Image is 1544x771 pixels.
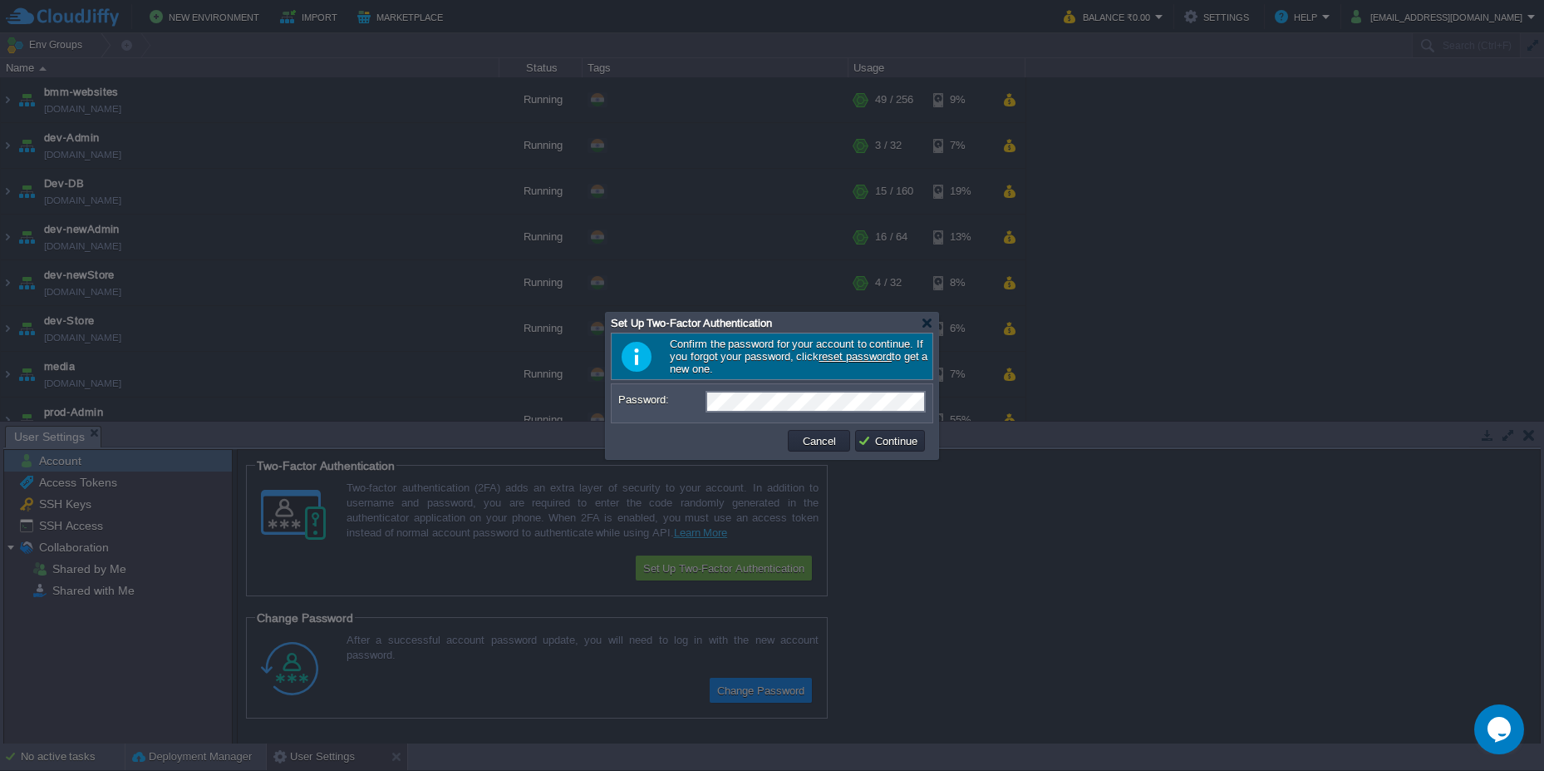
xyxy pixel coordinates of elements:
[1474,704,1527,754] iframe: chat widget
[858,433,922,448] button: Continue
[611,317,772,329] span: Set Up Two-Factor Authentication
[611,333,933,380] div: Confirm the password for your account to continue. If you forgot your password, click to get a ne...
[618,391,704,408] label: Password:
[798,433,841,448] button: Cancel
[819,350,892,363] a: reset password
